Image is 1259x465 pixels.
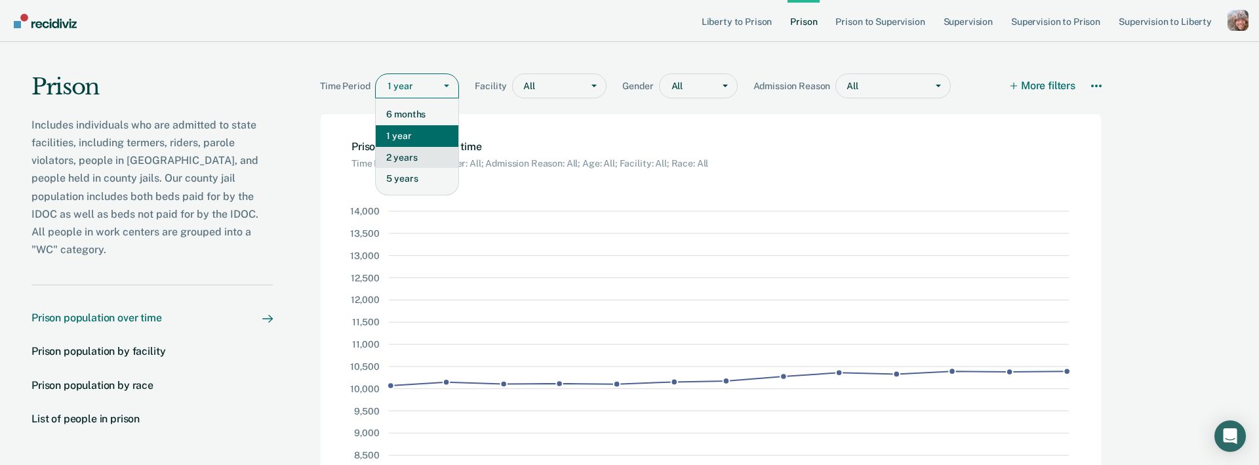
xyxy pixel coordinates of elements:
div: 5 years [376,168,458,190]
a: Prison population over time [31,312,273,324]
circle: Point at x Sun Sep 01 2024 00:00:00 GMT-0700 (Pacific Daylight Time) and y 10068 [388,382,394,389]
a: List of people in prison [31,413,273,425]
div: Prison population by race [31,379,153,392]
div: All [513,77,582,96]
circle: Point at x Mon Sep 01 2025 00:00:00 GMT-0700 (Pacific Daylight Time) and y 10391 [1064,368,1070,374]
a: Prison population by facility [31,345,273,357]
button: More filters [1011,73,1075,98]
svg: More options [1091,81,1102,91]
h1: Prison [31,73,273,111]
div: Chart subtitle [351,153,708,169]
span: Gender [622,81,658,92]
div: 1 year [376,125,458,147]
span: Time Period [320,81,375,92]
img: Recidiviz [14,14,77,28]
a: Prison population by race [31,379,273,392]
p: Includes individuals who are admitted to state facilities, including termers, riders, parole viol... [31,116,273,259]
h2: Chart: Prison population over time. Current filters: Time Period: 1 year; Gender: All; Admission ... [351,140,708,169]
input: timePeriod [388,81,390,92]
div: List of people in prison [31,413,140,425]
div: Prison population by facility [31,345,165,357]
div: 6 months [376,104,458,125]
span: Facility [475,81,512,92]
div: Prison population over time [31,312,162,324]
input: gender [671,81,673,92]
div: 2 years [376,147,458,169]
span: Admission Reason [753,81,836,92]
div: All [836,77,927,96]
button: Profile dropdown button [1228,10,1249,31]
div: Open Intercom Messenger [1214,420,1246,452]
